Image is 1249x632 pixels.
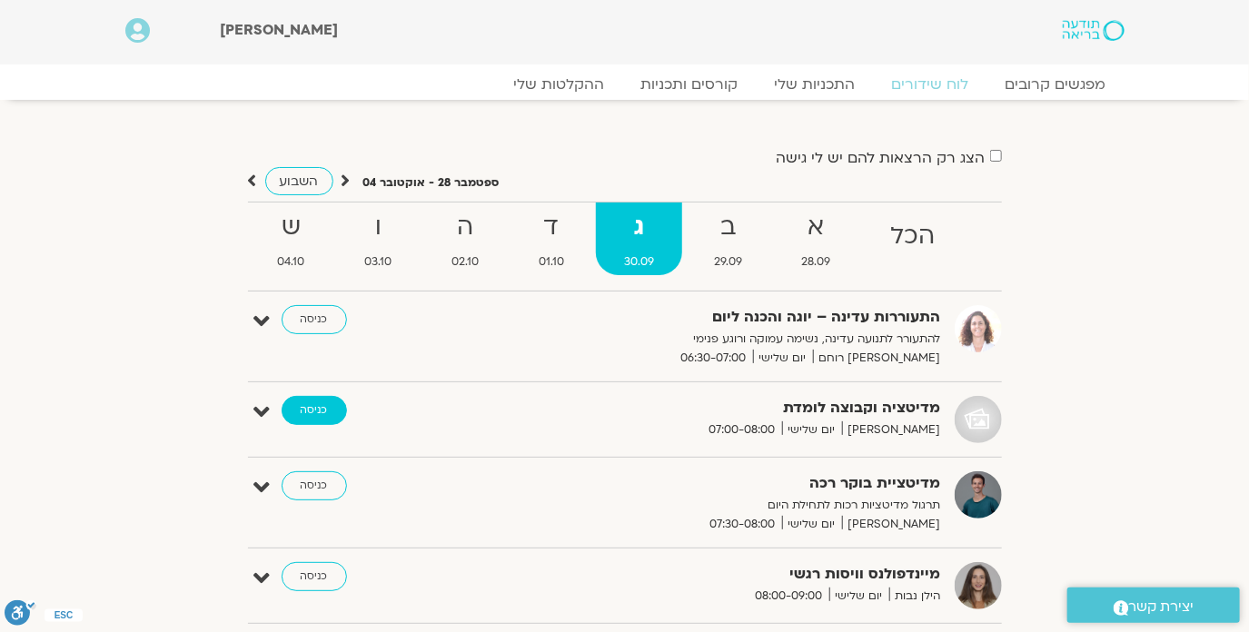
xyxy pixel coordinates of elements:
[753,349,813,368] span: יום שלישי
[813,349,941,368] span: [PERSON_NAME] רוחם
[863,202,964,275] a: הכל
[842,515,941,534] span: [PERSON_NAME]
[250,207,333,248] strong: ש
[336,252,420,272] span: 03.10
[596,202,682,275] a: ג30.09
[686,202,770,275] a: ב29.09
[496,396,941,420] strong: מדיטציה וקבוצה לומדת
[496,471,941,496] strong: מדיטציית בוקר רכה
[496,75,623,94] a: ההקלטות שלי
[336,202,420,275] a: ו03.10
[874,75,987,94] a: לוח שידורים
[774,202,859,275] a: א28.09
[220,20,338,40] span: [PERSON_NAME]
[336,207,420,248] strong: ו
[496,496,941,515] p: תרגול מדיטציות רכות לתחילת היום
[777,150,986,166] label: הצג רק הרצאות להם יש לי גישה
[623,75,757,94] a: קורסים ותכניות
[511,252,592,272] span: 01.10
[280,173,319,190] span: השבוע
[863,216,964,257] strong: הכל
[829,587,889,606] span: יום שלישי
[704,515,782,534] span: 07:30-08:00
[686,207,770,248] strong: ב
[423,207,507,248] strong: ה
[265,167,333,195] a: השבוע
[596,207,682,248] strong: ג
[774,252,859,272] span: 28.09
[596,252,682,272] span: 30.09
[757,75,874,94] a: התכניות שלי
[889,587,941,606] span: הילן נבות
[675,349,753,368] span: 06:30-07:00
[1067,588,1240,623] a: יצירת קשר
[363,173,500,193] p: ספטמבר 28 - אוקטובר 04
[282,396,347,425] a: כניסה
[496,562,941,587] strong: מיינדפולנס וויסות רגשי
[1129,595,1194,619] span: יצירת קשר
[496,305,941,330] strong: התעוררות עדינה – יוגה והכנה ליום
[511,202,592,275] a: ד01.10
[749,587,829,606] span: 08:00-09:00
[782,515,842,534] span: יום שלישי
[423,202,507,275] a: ה02.10
[774,207,859,248] strong: א
[782,420,842,439] span: יום שלישי
[282,562,347,591] a: כניסה
[496,330,941,349] p: להתעורר לתנועה עדינה, נשימה עמוקה ורוגע פנימי
[842,420,941,439] span: [PERSON_NAME]
[250,252,333,272] span: 04.10
[282,471,347,500] a: כניסה
[125,75,1125,94] nav: Menu
[250,202,333,275] a: ש04.10
[423,252,507,272] span: 02.10
[282,305,347,334] a: כניסה
[511,207,592,248] strong: ד
[703,420,782,439] span: 07:00-08:00
[987,75,1125,94] a: מפגשים קרובים
[686,252,770,272] span: 29.09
